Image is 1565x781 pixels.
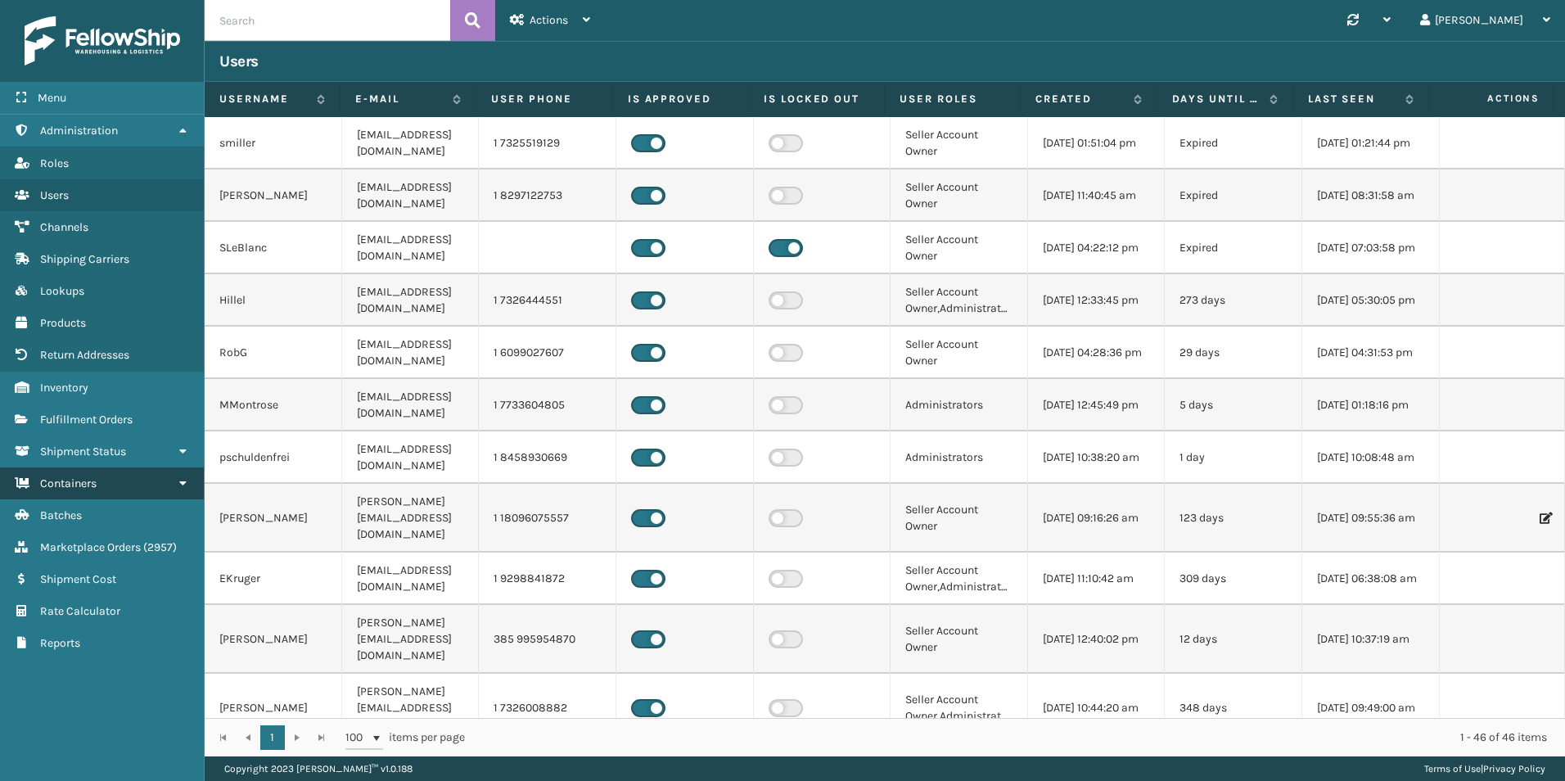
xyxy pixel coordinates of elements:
[1165,222,1302,274] td: Expired
[1035,92,1125,106] label: Created
[1302,274,1440,327] td: [DATE] 05:30:05 pm
[1028,484,1166,553] td: [DATE] 09:16:26 am
[1028,553,1166,605] td: [DATE] 11:10:42 am
[891,674,1028,743] td: Seller Account Owner,Administrators
[1165,169,1302,222] td: Expired
[38,91,66,105] span: Menu
[1028,379,1166,431] td: [DATE] 12:45:49 pm
[1028,431,1166,484] td: [DATE] 10:38:20 am
[40,604,120,618] span: Rate Calculator
[479,605,616,674] td: 385 995954870
[488,729,1547,746] div: 1 - 46 of 46 items
[40,124,118,138] span: Administration
[900,92,1005,106] label: User Roles
[342,605,480,674] td: [PERSON_NAME][EMAIL_ADDRESS][DOMAIN_NAME]
[40,413,133,427] span: Fulfillment Orders
[25,16,180,65] img: logo
[1028,327,1166,379] td: [DATE] 04:28:36 pm
[1165,431,1302,484] td: 1 day
[1028,605,1166,674] td: [DATE] 12:40:02 pm
[40,284,84,298] span: Lookups
[342,553,480,605] td: [EMAIL_ADDRESS][DOMAIN_NAME]
[40,572,116,586] span: Shipment Cost
[891,553,1028,605] td: Seller Account Owner,Administrators
[40,348,129,362] span: Return Addresses
[764,92,869,106] label: Is Locked Out
[891,327,1028,379] td: Seller Account Owner
[205,553,342,605] td: EKruger
[1302,117,1440,169] td: [DATE] 01:21:44 pm
[1302,553,1440,605] td: [DATE] 06:38:08 am
[1302,169,1440,222] td: [DATE] 08:31:58 am
[479,274,616,327] td: 1 7326444551
[891,274,1028,327] td: Seller Account Owner,Administrators
[891,169,1028,222] td: Seller Account Owner
[355,92,444,106] label: E-mail
[1165,327,1302,379] td: 29 days
[1302,222,1440,274] td: [DATE] 07:03:58 pm
[219,52,259,71] h3: Users
[40,636,80,650] span: Reports
[40,381,88,395] span: Inventory
[891,484,1028,553] td: Seller Account Owner
[1302,605,1440,674] td: [DATE] 10:37:19 am
[491,92,597,106] label: User phone
[205,274,342,327] td: Hillel
[224,756,413,781] p: Copyright 2023 [PERSON_NAME]™ v 1.0.188
[1302,327,1440,379] td: [DATE] 04:31:53 pm
[1165,379,1302,431] td: 5 days
[1302,431,1440,484] td: [DATE] 10:08:48 am
[1483,763,1545,774] a: Privacy Policy
[40,188,69,202] span: Users
[205,117,342,169] td: smiller
[1302,674,1440,743] td: [DATE] 09:49:00 am
[342,169,480,222] td: [EMAIL_ADDRESS][DOMAIN_NAME]
[1424,756,1545,781] div: |
[143,540,177,554] span: ( 2957 )
[260,725,285,750] a: 1
[342,274,480,327] td: [EMAIL_ADDRESS][DOMAIN_NAME]
[342,117,480,169] td: [EMAIL_ADDRESS][DOMAIN_NAME]
[342,431,480,484] td: [EMAIL_ADDRESS][DOMAIN_NAME]
[1434,85,1549,112] span: Actions
[1302,484,1440,553] td: [DATE] 09:55:36 am
[479,431,616,484] td: 1 8458930669
[479,484,616,553] td: 1 18096075557
[342,379,480,431] td: [EMAIL_ADDRESS][DOMAIN_NAME]
[1028,674,1166,743] td: [DATE] 10:44:20 am
[891,431,1028,484] td: Administrators
[342,222,480,274] td: [EMAIL_ADDRESS][DOMAIN_NAME]
[40,508,82,522] span: Batches
[479,117,616,169] td: 1 7325519129
[1172,92,1261,106] label: Days until password expires
[1165,117,1302,169] td: Expired
[345,729,370,746] span: 100
[479,674,616,743] td: 1 7326008882
[1165,605,1302,674] td: 12 days
[205,431,342,484] td: pschuldenfrei
[891,605,1028,674] td: Seller Account Owner
[40,220,88,234] span: Channels
[1165,674,1302,743] td: 348 days
[205,327,342,379] td: RobG
[1540,512,1549,524] i: Edit
[1028,222,1166,274] td: [DATE] 04:22:12 pm
[342,484,480,553] td: [PERSON_NAME][EMAIL_ADDRESS][DOMAIN_NAME]
[205,674,342,743] td: [PERSON_NAME]
[342,674,480,743] td: [PERSON_NAME][EMAIL_ADDRESS][DOMAIN_NAME]
[1308,92,1397,106] label: Last Seen
[205,169,342,222] td: [PERSON_NAME]
[1028,117,1166,169] td: [DATE] 01:51:04 pm
[40,476,97,490] span: Containers
[530,13,568,27] span: Actions
[479,327,616,379] td: 1 6099027607
[205,605,342,674] td: [PERSON_NAME]
[1028,169,1166,222] td: [DATE] 11:40:45 am
[205,484,342,553] td: [PERSON_NAME]
[479,379,616,431] td: 1 7733604805
[1165,274,1302,327] td: 273 days
[40,445,126,458] span: Shipment Status
[342,327,480,379] td: [EMAIL_ADDRESS][DOMAIN_NAME]
[40,156,69,170] span: Roles
[1302,379,1440,431] td: [DATE] 01:18:16 pm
